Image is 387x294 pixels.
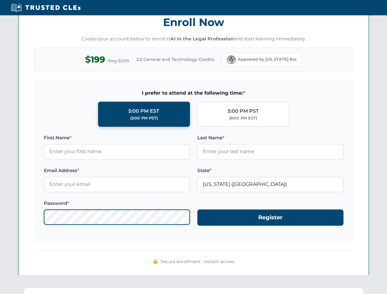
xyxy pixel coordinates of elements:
[34,13,353,32] h3: Enroll Now
[44,167,190,174] label: Email Address
[136,56,214,63] span: 2.5 General and Technology Credits
[228,107,259,115] div: 5:00 PM PST
[44,134,190,141] label: First Name
[9,3,82,12] img: Trusted CLEs
[44,200,190,207] label: Password
[229,115,257,121] div: (8:00 PM EST)
[44,177,190,192] input: Enter your email
[85,53,105,66] span: $199
[197,134,343,141] label: Last Name
[197,144,343,159] input: Enter your last name
[161,258,234,265] span: Secure enrollment • Instant access
[128,107,159,115] div: 5:00 PM EST
[108,57,129,65] span: Reg $299
[170,36,234,42] strong: AI in the Legal Profession
[153,259,158,264] img: 🔒
[130,115,158,121] div: (2:00 PM PST)
[197,167,343,174] label: State
[227,55,236,64] img: Florida Bar
[34,36,353,43] p: Create your account below to enroll in and start learning immediately.
[44,144,190,159] input: Enter your first name
[197,177,343,192] input: Florida (FL)
[238,56,297,62] span: Approved by [US_STATE] Bar
[44,89,343,97] span: I prefer to attend at the following time:
[197,209,343,226] button: Register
